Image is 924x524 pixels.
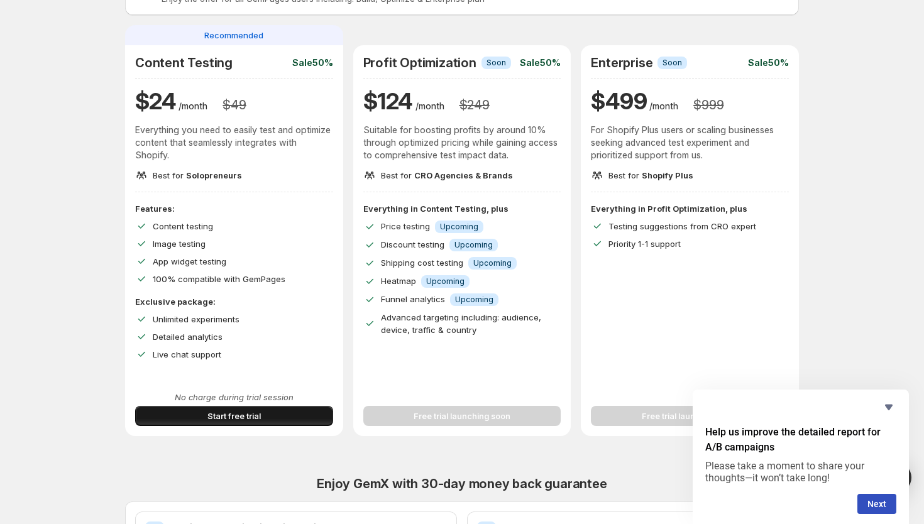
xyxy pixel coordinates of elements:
[381,312,541,335] span: Advanced targeting including: audience, device, traffic & country
[591,124,789,161] p: For Shopify Plus users or scaling businesses seeking advanced test experiment and prioritized sup...
[204,29,263,41] span: Recommended
[381,258,463,268] span: Shipping cost testing
[455,295,493,305] span: Upcoming
[705,460,896,484] p: Please take a moment to share your thoughts—it won’t take long!
[153,221,213,231] span: Content testing
[363,124,561,161] p: Suitable for boosting profits by around 10% through optimized pricing while gaining access to com...
[857,494,896,514] button: Next question
[487,58,506,68] span: Soon
[881,400,896,415] button: Hide survey
[153,169,242,182] p: Best for
[693,97,723,112] h3: $ 999
[591,202,789,215] p: Everything in Profit Optimization, plus
[705,400,896,514] div: Help us improve the detailed report for A/B campaigns
[381,294,445,304] span: Funnel analytics
[153,274,285,284] span: 100% compatible with GemPages
[520,57,561,69] p: Sale 50%
[135,295,333,308] p: Exclusive package:
[381,169,513,182] p: Best for
[135,86,176,116] h1: $ 24
[153,349,221,359] span: Live chat support
[473,258,512,268] span: Upcoming
[135,55,233,70] h2: Content Testing
[642,170,693,180] span: Shopify Plus
[135,391,333,403] p: No charge during trial session
[381,276,416,286] span: Heatmap
[363,86,413,116] h1: $ 124
[363,202,561,215] p: Everything in Content Testing, plus
[591,86,647,116] h1: $ 499
[153,332,223,342] span: Detailed analytics
[440,222,478,232] span: Upcoming
[608,169,693,182] p: Best for
[454,240,493,250] span: Upcoming
[179,100,207,112] p: /month
[125,476,799,491] h2: Enjoy GemX with 30-day money back guarantee
[381,221,430,231] span: Price testing
[415,100,444,112] p: /month
[459,97,490,112] h3: $ 249
[135,202,333,215] p: Features:
[153,256,226,266] span: App widget testing
[292,57,333,69] p: Sale 50%
[381,239,444,249] span: Discount testing
[153,239,206,249] span: Image testing
[207,410,261,422] span: Start free trial
[748,57,789,69] p: Sale 50%
[363,55,476,70] h2: Profit Optimization
[153,314,239,324] span: Unlimited experiments
[608,221,756,231] span: Testing suggestions from CRO expert
[663,58,682,68] span: Soon
[223,97,246,112] h3: $ 49
[186,170,242,180] span: Solopreneurs
[649,100,678,112] p: /month
[705,425,896,455] h2: Help us improve the detailed report for A/B campaigns
[135,406,333,426] button: Start free trial
[426,276,465,287] span: Upcoming
[135,124,333,161] p: Everything you need to easily test and optimize content that seamlessly integrates with Shopify.
[414,170,513,180] span: CRO Agencies & Brands
[591,55,652,70] h2: Enterprise
[608,239,681,249] span: Priority 1-1 support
